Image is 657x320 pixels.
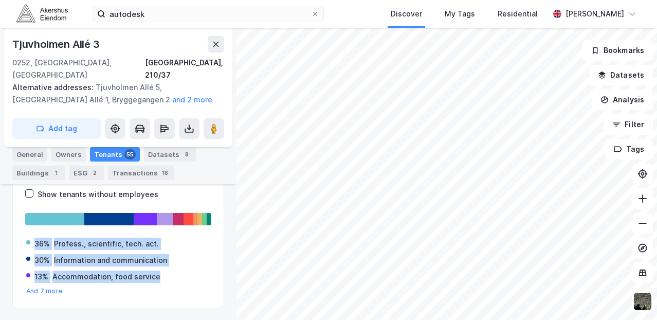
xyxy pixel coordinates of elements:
div: Transactions [108,166,174,180]
div: 55 [124,149,136,159]
div: Tenants [90,147,140,162]
div: Show tenants without employees [38,188,158,201]
div: 2 [89,168,100,178]
div: My Tags [445,8,475,20]
div: Buildings [12,166,65,180]
div: 8 [181,149,192,159]
div: ESG [69,166,104,180]
div: 0252, [GEOGRAPHIC_DATA], [GEOGRAPHIC_DATA] [12,57,145,81]
div: 18 [160,168,170,178]
div: 1 [51,168,61,178]
div: 36% [34,238,50,250]
button: Add tag [12,118,101,139]
button: Analysis [592,90,653,110]
div: Information and communication [54,254,167,266]
div: Tjuvholmen Allé 5, [GEOGRAPHIC_DATA] Allé 1, Bryggegangen 2 [12,81,216,106]
button: Bookmarks [582,40,653,61]
button: Datasets [589,65,653,85]
div: Discover [391,8,422,20]
div: 13% [34,271,48,283]
div: Profess., scientific, tech. act. [54,238,159,250]
button: And 7 more [26,287,63,295]
div: [GEOGRAPHIC_DATA], 210/37 [145,57,224,81]
input: Search by address, cadastre, landlords, tenants or people [105,6,311,22]
div: Accommodation, food service [52,271,160,283]
div: Tjuvholmen Allé 3 [12,36,102,52]
button: Filter [604,114,653,135]
div: Datasets [144,147,196,162]
div: General [12,147,47,162]
img: akershus-eiendom-logo.9091f326c980b4bce74ccdd9f866810c.svg [16,5,68,23]
span: Alternative addresses: [12,83,96,92]
button: Tags [605,139,653,159]
div: Owners [51,147,86,162]
iframe: Chat Widget [606,271,657,320]
div: Residential [498,8,538,20]
div: 30% [34,254,50,266]
div: [PERSON_NAME] [565,8,624,20]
